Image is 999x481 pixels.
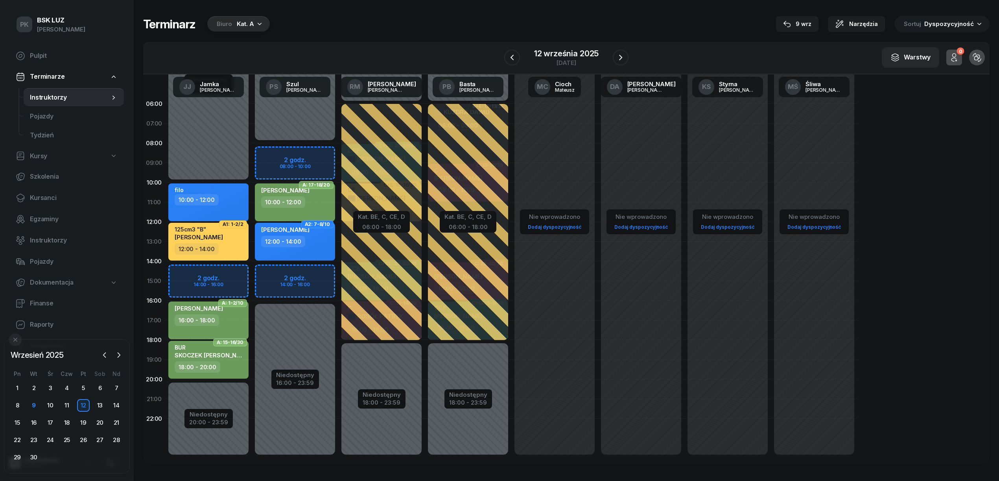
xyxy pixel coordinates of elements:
[9,189,124,207] a: Kursanci
[9,46,124,65] a: Pulpit
[189,410,228,427] button: Niedostępny20:00 - 23:59
[30,257,118,267] span: Pojazdy
[358,222,405,230] div: 06:00 - 18:00
[110,382,123,394] div: 7
[305,224,330,225] span: A2: 7-8/10
[11,451,24,464] div: 29
[175,194,219,205] div: 10:00 - 12:00
[44,399,57,412] div: 10
[610,83,619,90] span: DA
[788,83,798,90] span: MŚ
[77,399,90,412] div: 12
[30,298,118,309] span: Finanse
[143,350,165,370] div: 19:00
[110,434,123,446] div: 28
[222,302,243,304] span: A: 1-2/10
[784,222,844,231] a: Dodaj dyspozycyjność
[957,48,964,55] div: 0
[143,153,165,173] div: 09:00
[698,222,758,231] a: Dodaj dyspozycyjność
[30,214,118,224] span: Egzaminy
[890,52,931,63] div: Warstwy
[692,77,763,97] a: KSStyrna[PERSON_NAME]
[143,409,165,429] div: 22:00
[611,222,671,231] a: Dodaj dyspozycyjność
[627,87,665,92] div: [PERSON_NAME]
[627,81,676,87] div: [PERSON_NAME]
[363,398,401,406] div: 18:00 - 23:59
[143,311,165,330] div: 17:00
[459,81,497,87] div: Basta
[94,434,106,446] div: 27
[94,382,106,394] div: 6
[175,314,219,326] div: 16:00 - 18:00
[175,187,183,193] div: filo
[784,212,844,222] div: Nie wprowadzono
[946,50,962,65] button: 0
[189,417,228,425] div: 20:00 - 23:59
[61,416,73,429] div: 18
[779,77,850,97] a: MŚŚliwa[PERSON_NAME]
[776,16,818,32] button: 9 wrz
[143,370,165,389] div: 20:00
[237,19,254,29] div: Kat. A
[44,434,57,446] div: 24
[183,83,191,90] span: JJ
[77,434,90,446] div: 26
[261,226,310,233] span: [PERSON_NAME]
[189,411,228,417] div: Niedostępny
[30,172,118,182] span: Szkolenia
[108,370,125,377] div: Nd
[444,212,492,230] button: Kat. BE, C, CE, D06:00 - 18:00
[534,60,599,66] div: [DATE]
[534,50,599,57] div: 12 września 2025
[358,212,405,230] button: Kat. BE, C, CE, D06:00 - 18:00
[363,390,401,407] button: Niedostępny18:00 - 23:59
[143,389,165,409] div: 21:00
[368,87,405,92] div: [PERSON_NAME]
[94,399,106,412] div: 13
[433,77,503,97] a: PBBasta[PERSON_NAME]
[11,416,24,429] div: 15
[26,370,42,377] div: Wt
[849,19,878,29] span: Narzędzia
[92,370,108,377] div: Sob
[61,382,73,394] div: 4
[200,87,238,92] div: [PERSON_NAME]
[924,20,974,28] span: Dyspozycyjność
[205,16,270,32] button: BiuroKat. A
[175,344,244,351] div: BUR
[525,212,584,222] div: Nie wprowadzono
[302,184,330,186] span: A: 17-18/20
[44,382,57,394] div: 3
[286,81,324,87] div: Szul
[143,173,165,192] div: 10:00
[894,16,990,32] button: Sortuj Dyspozycyjność
[30,72,65,82] span: Terminarze
[30,151,47,161] span: Kursy
[698,212,758,222] div: Nie wprowadzono
[143,252,165,271] div: 14:00
[449,392,487,398] div: Niedostępny
[9,294,124,313] a: Finanse
[143,17,195,31] h1: Terminarz
[525,222,584,231] a: Dodaj dyspozycyjność
[358,212,405,222] div: Kat. BE, C, CE, D
[30,130,118,141] span: Tydzień
[42,370,59,377] div: Śr
[276,378,314,386] div: 16:00 - 23:59
[805,81,843,87] div: Śliwa
[904,19,923,29] span: Sortuj
[143,133,165,153] div: 08:00
[11,434,24,446] div: 22
[261,236,305,247] div: 12:00 - 14:00
[719,87,757,92] div: [PERSON_NAME]
[9,274,124,292] a: Dokumentacja
[30,111,118,122] span: Pojazdy
[30,51,118,61] span: Pulpit
[442,83,451,90] span: PB
[217,19,232,29] div: Biuro
[276,372,314,378] div: Niedostępny
[75,370,92,377] div: Pt
[94,416,106,429] div: 20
